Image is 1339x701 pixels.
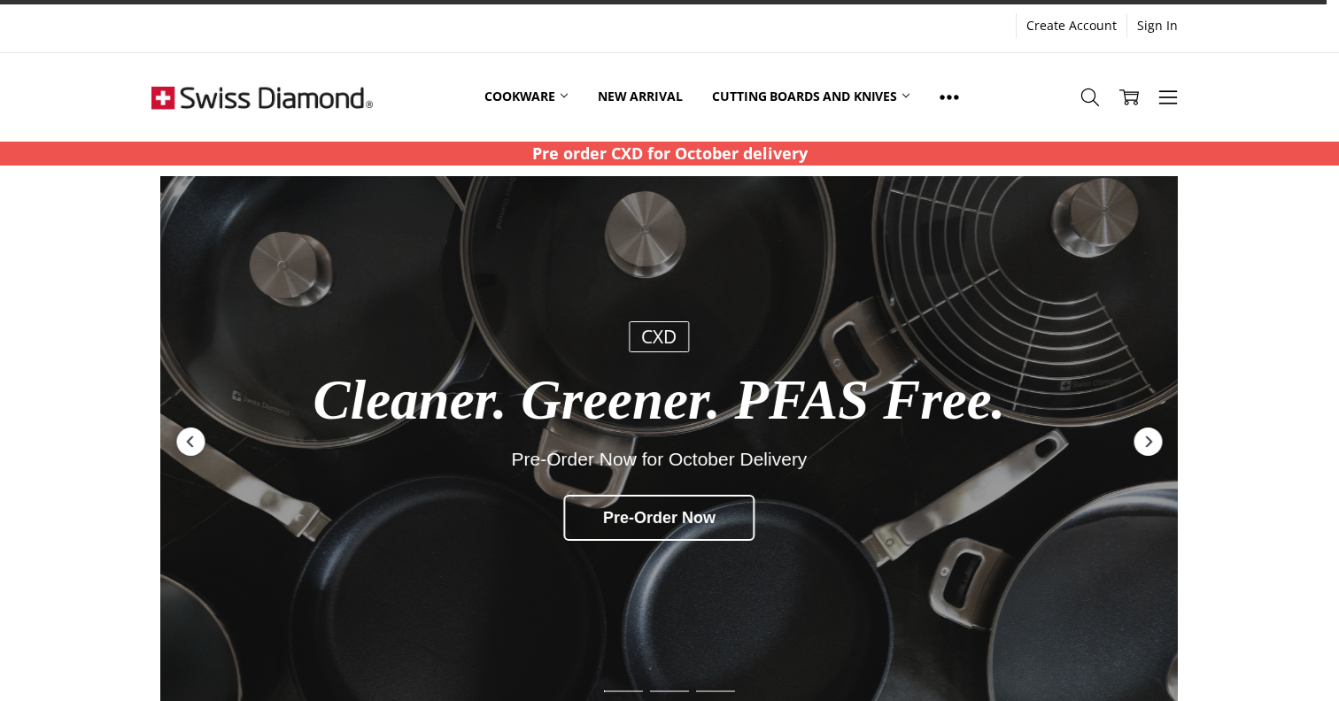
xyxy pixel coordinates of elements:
img: Free Shipping On Every Order [151,53,373,142]
a: Create Account [1017,13,1126,38]
a: New arrival [583,58,697,136]
div: Pre-Order Now [564,494,756,540]
div: Next [1132,426,1164,458]
a: Cutting boards and knives [697,58,925,136]
a: Cookware [469,58,583,136]
div: Cleaner. Greener. PFAS Free. [284,370,1034,431]
a: Sign In [1127,13,1188,38]
strong: Pre order CXD for October delivery [532,143,808,164]
div: CXD [630,321,690,352]
a: Show All [925,58,974,137]
div: Previous [174,426,206,458]
div: Pre-Order Now for October Delivery [284,449,1034,469]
